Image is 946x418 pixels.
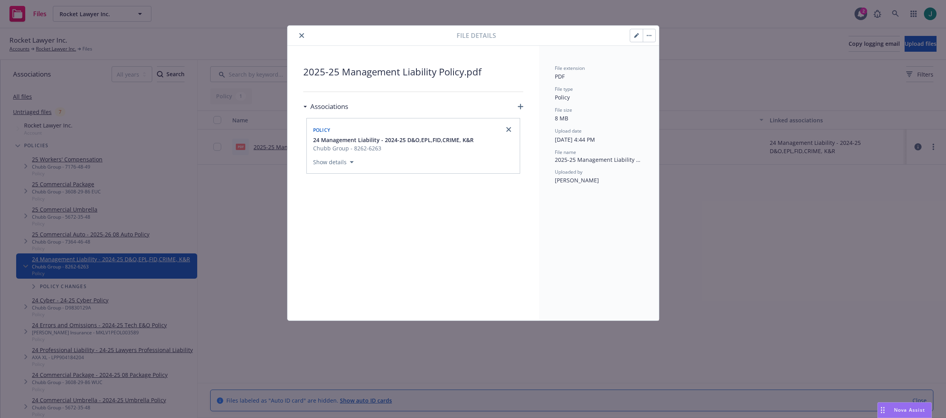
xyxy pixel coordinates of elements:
[310,157,357,167] button: Show details
[297,31,306,40] button: close
[310,101,348,112] h3: Associations
[894,407,925,413] span: Nova Assist
[555,136,595,143] span: [DATE] 4:44 PM
[555,156,643,164] span: 2025-25 Management Liability Policy.pdf
[313,127,330,133] span: Policy
[555,86,573,92] span: File type
[555,169,582,175] span: Uploaded by
[313,144,474,152] span: Chubb Group - 8262-6263
[878,403,888,418] div: Drag to move
[555,65,585,71] span: File extension
[504,125,513,134] a: close
[555,176,599,184] span: [PERSON_NAME]
[555,73,565,80] span: PDF
[555,114,568,122] span: 8 MB
[457,31,496,40] span: File details
[555,127,582,134] span: Upload date
[303,101,348,112] div: Associations
[555,94,570,101] span: Policy
[303,65,523,79] span: 2025-25 Management Liability Policy.pdf
[555,107,572,113] span: File size
[877,402,932,418] button: Nova Assist
[313,136,474,144] button: 24 Management Liability - 2024-25 D&O,EPL,FID,CRIME, K&R
[555,149,576,156] span: File name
